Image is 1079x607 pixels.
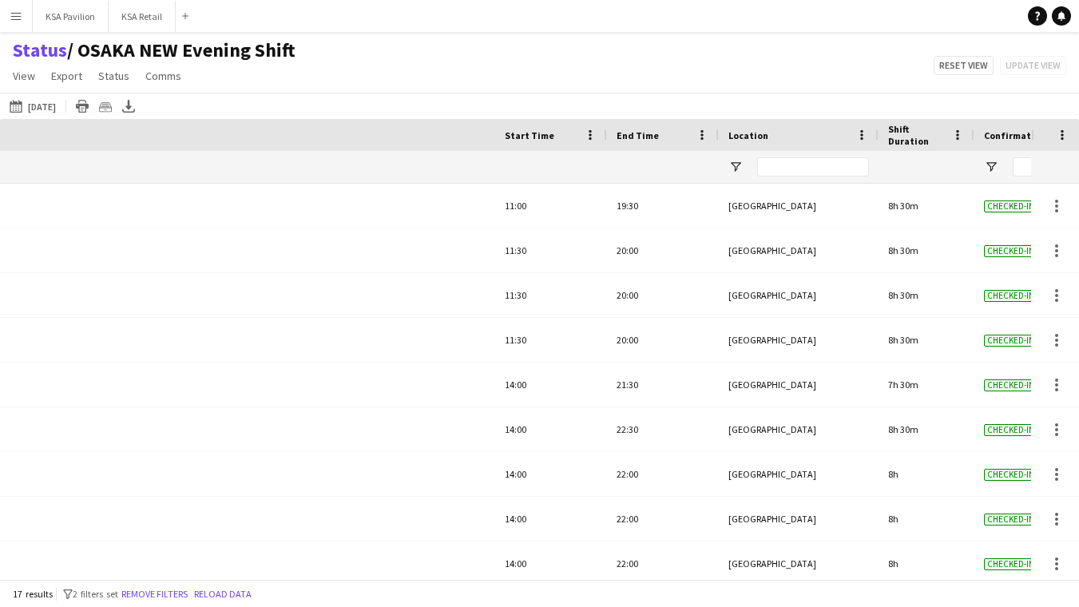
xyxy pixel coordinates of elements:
[728,129,768,141] span: Location
[719,452,879,496] div: [GEOGRAPHIC_DATA]
[51,69,82,83] span: Export
[879,542,974,585] div: 8h
[96,97,115,116] app-action-btn: Crew files as ZIP
[617,129,659,141] span: End Time
[13,38,67,62] a: Status
[495,452,607,496] div: 14:00
[719,407,879,451] div: [GEOGRAPHIC_DATA]
[98,69,129,83] span: Status
[495,542,607,585] div: 14:00
[118,585,191,603] button: Remove filters
[879,228,974,272] div: 8h 30m
[728,160,743,174] button: Open Filter Menu
[495,184,607,228] div: 11:00
[984,200,1037,212] span: Checked-in
[879,318,974,362] div: 8h 30m
[67,38,296,62] span: OSAKA NEW Evening Shift
[505,129,554,141] span: Start Time
[607,407,719,451] div: 22:30
[607,497,719,541] div: 22:00
[879,497,974,541] div: 8h
[495,497,607,541] div: 14:00
[92,65,136,86] a: Status
[879,184,974,228] div: 8h 30m
[607,452,719,496] div: 22:00
[495,273,607,317] div: 11:30
[145,69,181,83] span: Comms
[33,1,109,32] button: KSA Pavilion
[719,363,879,407] div: [GEOGRAPHIC_DATA]
[984,245,1037,257] span: Checked-in
[984,424,1037,436] span: Checked-in
[607,228,719,272] div: 20:00
[984,160,998,174] button: Open Filter Menu
[719,318,879,362] div: [GEOGRAPHIC_DATA]
[879,273,974,317] div: 8h 30m
[984,129,1078,141] span: Confirmation Status
[757,157,869,177] input: Location Filter Input
[984,514,1037,526] span: Checked-in
[879,363,974,407] div: 7h 30m
[6,65,42,86] a: View
[45,65,89,86] a: Export
[984,469,1037,481] span: Checked-in
[119,97,138,116] app-action-btn: Export XLSX
[879,407,974,451] div: 8h 30m
[719,228,879,272] div: [GEOGRAPHIC_DATA]
[607,184,719,228] div: 19:30
[495,363,607,407] div: 14:00
[888,123,946,147] span: Shift Duration
[607,363,719,407] div: 21:30
[719,542,879,585] div: [GEOGRAPHIC_DATA]
[191,585,255,603] button: Reload data
[495,407,607,451] div: 14:00
[495,228,607,272] div: 11:30
[719,184,879,228] div: [GEOGRAPHIC_DATA]
[719,497,879,541] div: [GEOGRAPHIC_DATA]
[607,542,719,585] div: 22:00
[109,1,176,32] button: KSA Retail
[6,97,59,116] button: [DATE]
[984,335,1037,347] span: Checked-in
[607,318,719,362] div: 20:00
[719,273,879,317] div: [GEOGRAPHIC_DATA]
[73,588,118,600] span: 2 filters set
[73,97,92,116] app-action-btn: Print
[984,379,1037,391] span: Checked-in
[139,65,188,86] a: Comms
[607,273,719,317] div: 20:00
[13,69,35,83] span: View
[984,558,1037,570] span: Checked-in
[934,56,994,75] button: Reset view
[984,290,1037,302] span: Checked-in
[495,318,607,362] div: 11:30
[879,452,974,496] div: 8h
